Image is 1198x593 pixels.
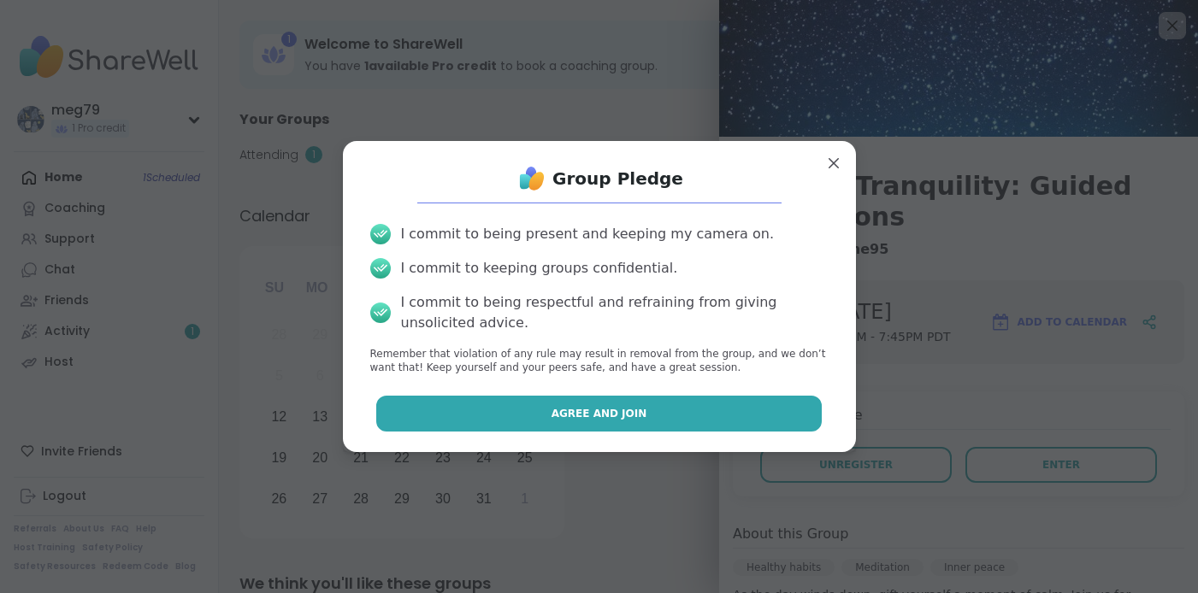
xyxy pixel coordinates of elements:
[401,292,829,333] div: I commit to being respectful and refraining from giving unsolicited advice.
[552,406,647,421] span: Agree and Join
[401,258,678,279] div: I commit to keeping groups confidential.
[515,161,549,196] img: ShareWell Logo
[401,224,774,244] div: I commit to being present and keeping my camera on.
[552,167,683,191] h1: Group Pledge
[370,347,829,376] p: Remember that violation of any rule may result in removal from the group, and we don’t want that!...
[376,396,822,432] button: Agree and Join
